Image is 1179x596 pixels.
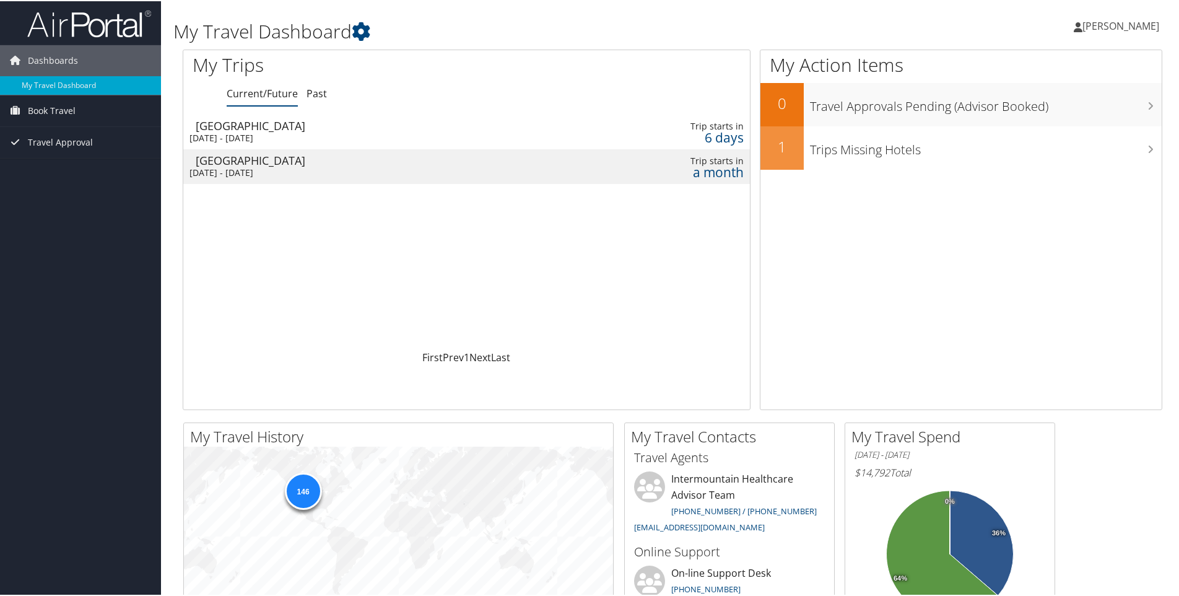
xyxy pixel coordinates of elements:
h6: Total [855,465,1045,478]
div: Trip starts in [624,120,743,131]
tspan: 0% [945,497,955,504]
span: Book Travel [28,94,76,125]
a: Current/Future [227,85,298,99]
h3: Travel Approvals Pending (Advisor Booked) [810,90,1162,114]
tspan: 36% [992,528,1006,536]
h1: My Travel Dashboard [173,17,839,43]
h6: [DATE] - [DATE] [855,448,1045,460]
a: First [422,349,443,363]
a: 1 [464,349,469,363]
span: $14,792 [855,465,890,478]
h3: Travel Agents [634,448,825,465]
div: Trip starts in [624,154,743,165]
tspan: 64% [894,574,907,581]
div: 6 days [624,131,743,142]
h1: My Trips [193,51,505,77]
div: [GEOGRAPHIC_DATA] [196,154,559,165]
span: Travel Approval [28,126,93,157]
h2: My Travel Spend [851,425,1055,446]
li: Intermountain Healthcare Advisor Team [628,470,831,537]
h2: 1 [760,135,804,156]
a: [PERSON_NAME] [1074,6,1172,43]
a: Next [469,349,491,363]
div: 146 [284,471,321,508]
img: airportal-logo.png [27,8,151,37]
h1: My Action Items [760,51,1162,77]
h2: 0 [760,92,804,113]
div: [DATE] - [DATE] [189,131,552,142]
a: Last [491,349,510,363]
div: [DATE] - [DATE] [189,166,552,177]
div: [GEOGRAPHIC_DATA] [196,119,559,130]
h2: My Travel Contacts [631,425,834,446]
span: [PERSON_NAME] [1082,18,1159,32]
a: [EMAIL_ADDRESS][DOMAIN_NAME] [634,520,765,532]
div: a month [624,165,743,177]
span: Dashboards [28,44,78,75]
a: 0Travel Approvals Pending (Advisor Booked) [760,82,1162,125]
a: [PHONE_NUMBER] [671,582,741,594]
a: Past [307,85,327,99]
a: Prev [443,349,464,363]
h3: Trips Missing Hotels [810,134,1162,157]
a: 1Trips Missing Hotels [760,125,1162,169]
a: [PHONE_NUMBER] / [PHONE_NUMBER] [671,504,817,515]
h3: Online Support [634,542,825,559]
h2: My Travel History [190,425,613,446]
